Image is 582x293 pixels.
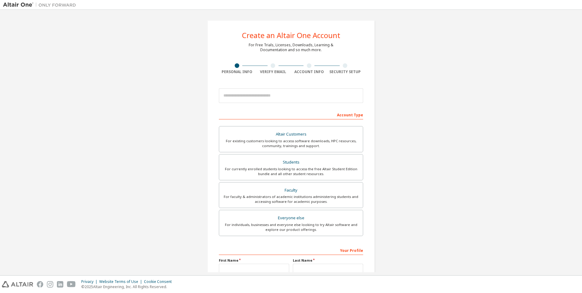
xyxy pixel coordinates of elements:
div: Verify Email [255,69,291,74]
div: Faculty [223,186,359,195]
div: Website Terms of Use [99,279,144,284]
img: youtube.svg [67,281,76,288]
div: Account Type [219,110,363,119]
div: For individuals, businesses and everyone else looking to try Altair software and explore our prod... [223,222,359,232]
img: linkedin.svg [57,281,63,288]
img: instagram.svg [47,281,53,288]
div: For Free Trials, Licenses, Downloads, Learning & Documentation and so much more. [249,43,333,52]
div: Your Profile [219,245,363,255]
div: Everyone else [223,214,359,222]
label: First Name [219,258,289,263]
div: Account Info [291,69,327,74]
div: Security Setup [327,69,363,74]
img: facebook.svg [37,281,43,288]
div: Create an Altair One Account [242,32,340,39]
div: For existing customers looking to access software downloads, HPC resources, community, trainings ... [223,139,359,148]
div: Students [223,158,359,167]
label: Last Name [293,258,363,263]
div: Altair Customers [223,130,359,139]
img: altair_logo.svg [2,281,33,288]
div: Privacy [81,279,99,284]
div: For currently enrolled students looking to access the free Altair Student Edition bundle and all ... [223,167,359,176]
p: © 2025 Altair Engineering, Inc. All Rights Reserved. [81,284,175,289]
div: Cookie Consent [144,279,175,284]
div: Personal Info [219,69,255,74]
img: Altair One [3,2,79,8]
div: For faculty & administrators of academic institutions administering students and accessing softwa... [223,194,359,204]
